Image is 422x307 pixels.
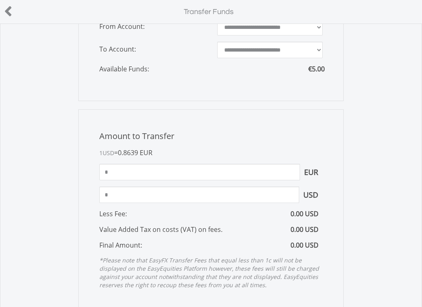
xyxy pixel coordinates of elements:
[93,130,329,142] div: Amount to Transfer
[140,148,152,157] span: EUR
[99,256,319,289] em: *Please note that EasyFX Transfer Fees that equal less than 1c will not be displayed on the EasyE...
[299,187,323,203] span: USD
[300,164,323,180] span: EUR
[93,64,211,74] span: Available Funds:
[99,209,127,218] span: Less Fee:
[99,241,142,250] span: Final Amount:
[291,241,319,250] span: 0.00 USD
[291,225,319,234] span: 0.00 USD
[291,209,319,218] span: 0.00 USD
[99,149,114,157] span: 1
[118,148,138,157] span: 0.8639
[93,42,211,57] span: To Account:
[114,148,152,157] span: =
[93,19,211,34] span: From Account:
[308,64,325,73] span: €5.00
[184,7,234,17] label: Transfer Funds
[103,149,114,157] span: USD
[99,225,223,234] span: Value Added Tax on costs (VAT) on fees.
